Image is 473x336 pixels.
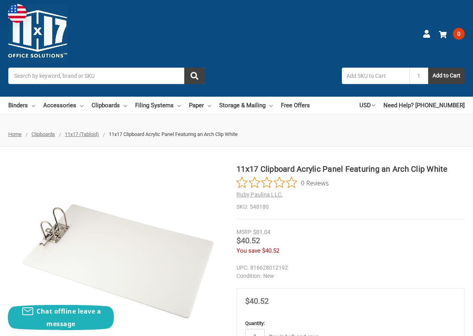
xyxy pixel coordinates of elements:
span: Chat offline leave a message [37,307,101,328]
a: Filing Systems [135,97,181,114]
button: Add to Cart [428,68,465,84]
dd: 816628012192 [236,264,465,272]
span: 11x17 Clipboard Acrylic Panel Featuring an Arch Clip White [109,131,238,137]
input: Search by keyword, brand or SKU [8,68,205,84]
div: MSRP [236,228,251,236]
span: You save [236,247,260,254]
a: Free Offers [281,97,310,114]
dd: 548180 [236,203,465,211]
span: $81.04 [253,229,270,236]
a: Paper [189,97,211,114]
iframe: Google Customer Reviews [408,315,473,336]
span: $40.52 [262,247,279,254]
span: 0 [453,28,465,40]
a: Binders [8,97,35,114]
a: Ruby Paulina LLC. [236,191,283,198]
a: 0 [439,24,465,44]
dd: New [236,272,465,280]
a: Home [8,131,22,137]
img: 11x17.com [8,4,67,63]
dt: UPC: [236,264,248,272]
span: $40.52 [236,236,260,245]
img: duty and tax information for United States [8,4,27,23]
span: 0 Reviews [301,177,329,189]
input: Add SKU to Cart [342,68,409,84]
a: USD [359,97,375,114]
span: $40.52 [245,296,269,306]
a: Need Help? [PHONE_NUMBER] [383,97,465,114]
a: Clipboards [92,97,127,114]
a: Storage & Mailing [219,97,273,114]
button: Chat offline leave a message [8,305,114,330]
a: 11x17 (Tabloid) [65,131,99,137]
a: Accessories [43,97,83,114]
button: Rated 0 out of 5 stars from 0 reviews. Jump to reviews. [236,177,329,189]
a: Clipboards [31,131,55,137]
dt: Condition: [236,272,261,280]
dt: SKU: [236,203,248,211]
h1: 11x17 Clipboard Acrylic Panel Featuring an Arch Clip White [236,163,465,175]
label: Quantity: [245,319,456,327]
